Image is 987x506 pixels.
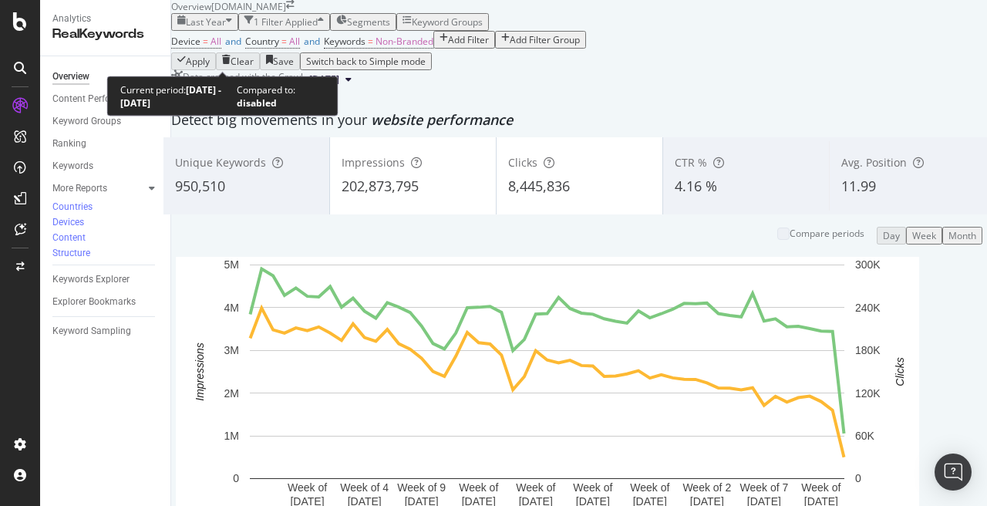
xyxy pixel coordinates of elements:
div: Overview [52,69,89,85]
text: 0 [233,473,239,485]
a: Explorer Bookmarks [52,294,160,310]
span: 11.99 [841,177,876,195]
span: = [203,35,208,48]
text: 240K [855,302,881,314]
div: More Reports [52,180,107,197]
span: Avg. Position [841,155,907,170]
div: Compare periods [790,227,864,240]
div: Clear [231,55,254,68]
text: Week of [573,482,612,494]
span: and [304,35,320,48]
a: Ranking [52,136,160,152]
div: Content [52,231,86,245]
div: Keyword Sampling [52,323,131,339]
a: Devices [52,215,160,231]
span: Last Year [186,15,226,29]
div: Open Intercom Messenger [935,454,972,491]
a: Content Performance [52,91,160,107]
text: Week of 4 [340,482,389,494]
button: 1 Filter Applied [238,13,330,31]
text: 4M [224,302,239,314]
span: Unique Keywords [175,155,266,170]
a: More Reports [52,180,144,197]
div: Add Filter Group [510,33,580,46]
div: Current period: [120,83,237,110]
div: Devices [52,216,84,229]
a: Keywords [52,158,160,174]
text: Clicks [894,358,906,386]
span: = [368,35,373,48]
div: Content Performance [52,91,142,107]
div: Countries [52,201,93,214]
text: Week of [288,482,327,494]
div: Keyword Groups [412,15,483,29]
text: Week of 7 [739,482,788,494]
button: Month [942,227,982,245]
button: Apply [171,52,216,70]
a: Countries [52,200,160,215]
div: RealKeywords [52,25,158,43]
a: Content [52,231,160,246]
a: Keywords Explorer [52,272,160,288]
button: [DATE] [303,70,358,89]
div: Keywords [52,158,93,174]
span: Clicks [508,155,537,170]
span: 950,510 [175,177,225,195]
div: Detect big movements in your [171,110,987,130]
span: 8,445,836 [508,177,570,195]
span: Non-Branded [376,35,433,48]
div: 1 Filter Applied [254,15,318,29]
text: 2M [224,387,239,400]
span: 4.16 % [675,177,717,195]
button: Add Filter [433,31,495,49]
button: Switch back to Simple mode [300,52,432,70]
span: = [281,35,287,48]
div: Keywords Explorer [52,272,130,288]
div: Data crossed with the Crawl [183,70,303,89]
span: Country [245,35,279,48]
div: Switch back to Simple mode [306,55,426,68]
text: 120K [855,387,881,400]
text: 3M [224,345,239,357]
text: Impressions [194,343,206,401]
button: Segments [330,13,396,31]
span: 202,873,795 [342,177,419,195]
div: Day [883,229,900,242]
span: 2025 Aug. 26th [309,73,339,86]
span: All [289,35,300,48]
div: Save [273,55,294,68]
div: Month [948,229,976,242]
span: website performance [371,110,513,129]
button: Keyword Groups [396,13,489,31]
button: Clear [216,52,260,70]
b: [DATE] - [DATE] [120,83,221,110]
span: All [211,35,221,48]
div: Analytics [52,12,158,25]
button: Add Filter Group [495,31,586,49]
button: Day [877,227,906,245]
text: Week of [801,482,840,494]
span: Impressions [342,155,405,170]
div: Keyword Groups [52,113,121,130]
div: Structure [52,247,90,260]
div: Explorer Bookmarks [52,294,136,310]
span: Segments [347,15,390,29]
text: 0 [855,473,861,485]
button: Last Year [171,13,238,31]
text: Week of 2 [682,482,731,494]
a: Overview [52,69,160,85]
span: Device [171,35,200,48]
div: Add Filter [448,33,489,46]
a: Structure [52,246,160,261]
div: Ranking [52,136,86,152]
text: Week of [459,482,498,494]
a: Keyword Sampling [52,323,160,339]
text: 1M [224,430,239,442]
button: Save [260,52,300,70]
text: 60K [855,430,875,442]
span: CTR % [675,155,707,170]
text: 180K [855,345,881,357]
span: Keywords [324,35,365,48]
button: Week [906,227,942,245]
span: and [225,35,241,48]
